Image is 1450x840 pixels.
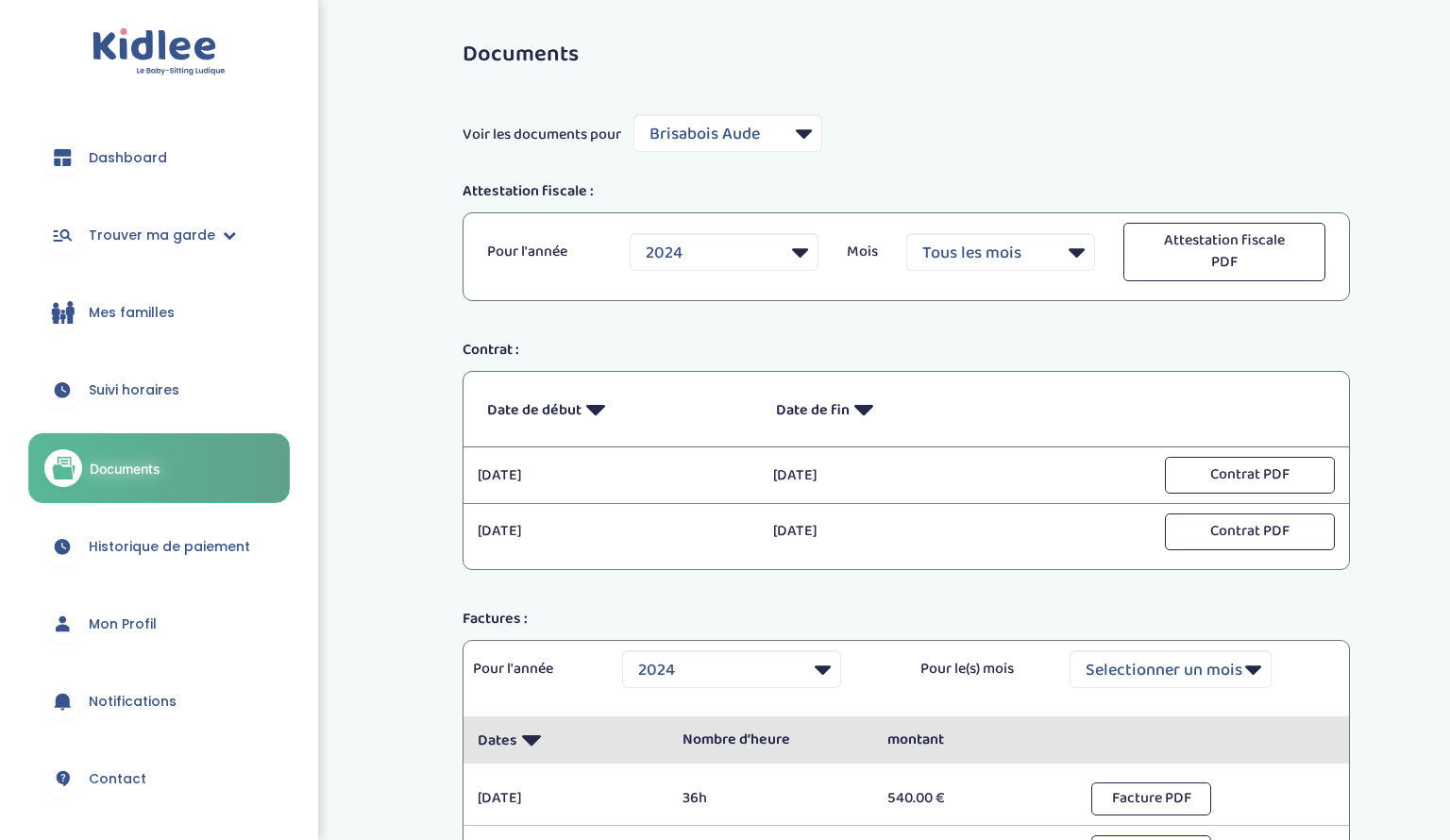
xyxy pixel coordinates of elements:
[920,658,1041,680] p: Pour le(s) mois
[473,658,594,680] p: Pour l'année
[448,608,1364,630] div: Factures :
[90,459,160,479] span: Documents
[448,339,1364,361] div: Contrat :
[887,729,1064,751] p: montant
[28,590,290,658] a: Mon Profil
[1165,464,1335,485] a: Contrat PDF
[683,729,859,751] p: Nombre d’heure
[89,692,177,712] span: Notifications
[487,386,748,432] p: Date de début
[463,124,621,146] span: Voir les documents pour
[463,42,1350,67] h3: Documents
[28,356,290,424] a: Suivi horaires
[487,241,601,263] p: Pour l'année
[773,464,1040,487] p: [DATE]
[89,303,175,323] span: Mes familles
[28,512,290,580] a: Historique de paiement
[89,148,167,168] span: Dashboard
[887,787,1064,810] p: 540.00 €
[448,180,1364,203] div: Attestation fiscale :
[1165,457,1335,494] button: Contrat PDF
[1165,521,1335,542] a: Contrat PDF
[89,537,250,557] span: Historique de paiement
[89,380,179,400] span: Suivi horaires
[28,433,290,503] a: Documents
[89,769,146,789] span: Contact
[89,614,157,634] span: Mon Profil
[93,28,226,76] img: logo.svg
[1165,513,1335,550] button: Contrat PDF
[478,464,745,487] p: [DATE]
[683,787,859,810] p: 36h
[478,520,745,543] p: [DATE]
[28,745,290,813] a: Contact
[773,520,1040,543] p: [DATE]
[28,124,290,192] a: Dashboard
[1091,782,1211,815] button: Facture PDF
[847,241,878,263] p: Mois
[478,787,654,810] p: [DATE]
[28,667,290,735] a: Notifications
[28,201,290,269] a: Trouver ma garde
[28,278,290,346] a: Mes familles
[776,386,1037,432] p: Date de fin
[89,226,215,245] span: Trouver ma garde
[1123,223,1325,281] button: Attestation fiscale PDF
[478,716,654,763] p: Dates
